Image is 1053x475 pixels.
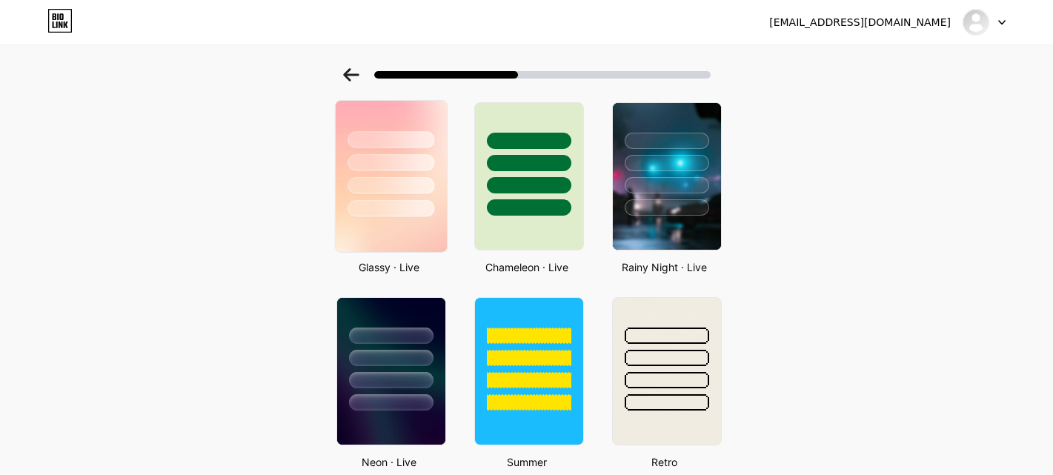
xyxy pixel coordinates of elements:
div: Glassy · Live [332,259,446,275]
div: Summer [470,454,584,470]
div: [EMAIL_ADDRESS][DOMAIN_NAME] [769,15,951,30]
div: Retro [608,454,722,470]
div: Rainy Night · Live [608,259,722,275]
img: uvartte [962,8,990,36]
img: glassmorphism.jpg [335,101,446,252]
div: Chameleon · Live [470,259,584,275]
div: Neon · Live [332,454,446,470]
